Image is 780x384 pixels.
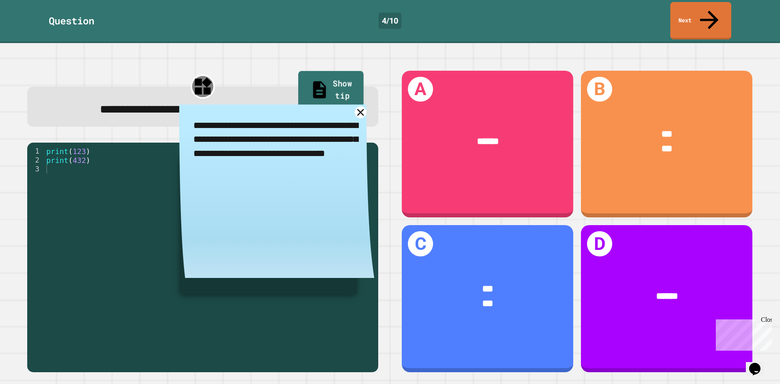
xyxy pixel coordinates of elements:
[379,13,401,29] div: 4 / 10
[27,156,45,165] div: 2
[408,77,433,102] h1: A
[49,13,94,28] div: Question
[587,231,612,256] h1: D
[27,165,45,174] div: 3
[27,147,45,156] div: 1
[746,351,772,376] iframe: chat widget
[3,3,56,52] div: Chat with us now!Close
[713,316,772,351] iframe: chat widget
[408,231,433,256] h1: C
[298,71,364,111] a: Show tip
[670,2,731,39] a: Next
[587,77,612,102] h1: B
